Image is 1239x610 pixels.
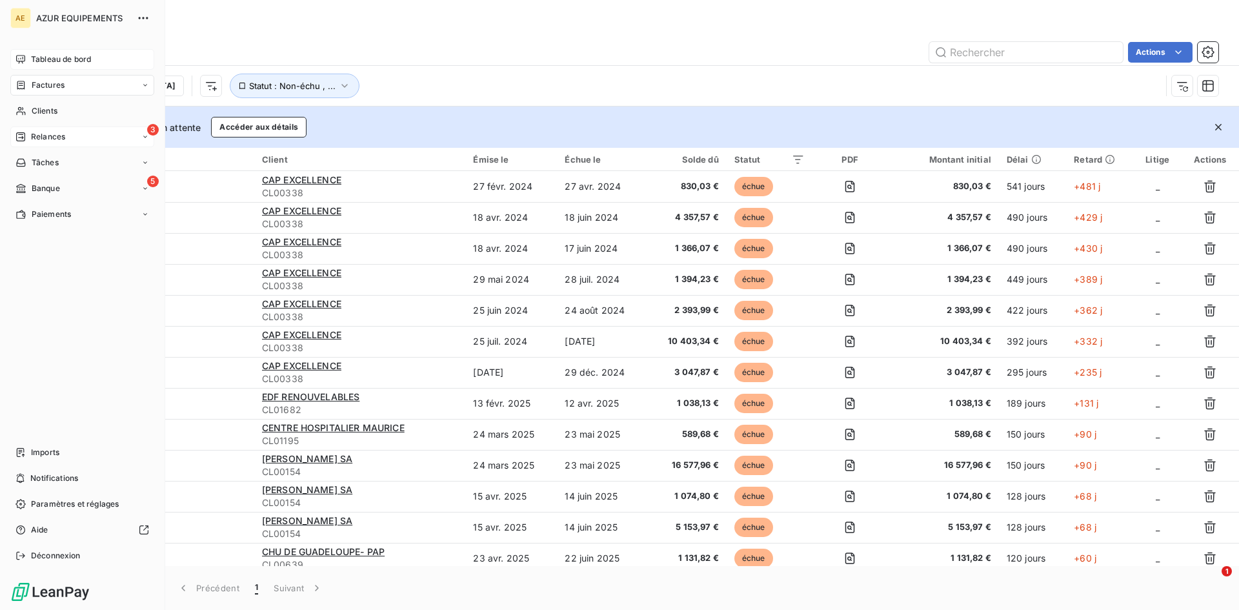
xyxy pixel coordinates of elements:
[1128,42,1193,63] button: Actions
[465,388,557,419] td: 13 févr. 2025
[999,202,1066,233] td: 490 jours
[557,388,647,419] td: 12 avr. 2025
[465,202,557,233] td: 18 avr. 2024
[557,202,647,233] td: 18 juin 2024
[655,428,719,441] span: 589,68 €
[895,242,991,255] span: 1 366,07 €
[895,428,991,441] span: 589,68 €
[1074,181,1100,192] span: +481 j
[262,546,385,557] span: CHU DE GUADELOUPE- PAP
[999,481,1066,512] td: 128 jours
[32,79,65,91] span: Factures
[36,13,129,23] span: AZUR EQUIPEMENTS
[465,233,557,264] td: 18 avr. 2024
[465,295,557,326] td: 25 juin 2024
[655,459,719,472] span: 16 577,96 €
[262,310,458,323] span: CL00338
[31,550,81,562] span: Déconnexion
[255,582,258,595] span: 1
[1156,243,1160,254] span: _
[734,425,773,444] span: échue
[557,357,647,388] td: 29 déc. 2024
[262,154,458,165] div: Client
[1074,522,1096,533] span: +68 j
[1156,553,1160,564] span: _
[262,403,458,416] span: CL01682
[557,233,647,264] td: 17 juin 2024
[557,171,647,202] td: 27 avr. 2024
[10,101,154,121] a: Clients
[10,8,31,28] div: AE
[465,450,557,481] td: 24 mars 2025
[31,524,48,536] span: Aide
[465,481,557,512] td: 15 avr. 2025
[147,124,159,136] span: 3
[262,484,352,495] span: [PERSON_NAME] SA
[655,335,719,348] span: 10 403,34 €
[465,512,557,543] td: 15 avr. 2025
[10,442,154,463] a: Imports
[262,434,458,447] span: CL01195
[262,298,341,309] span: CAP EXCELLENCE
[1074,305,1102,316] span: +362 j
[10,520,154,540] a: Aide
[557,450,647,481] td: 23 mai 2025
[262,205,341,216] span: CAP EXCELLENCE
[1156,398,1160,409] span: _
[262,174,341,185] span: CAP EXCELLENCE
[262,280,458,292] span: CL00338
[655,211,719,224] span: 4 357,57 €
[1195,566,1226,597] iframe: Intercom live chat
[999,388,1066,419] td: 189 jours
[734,208,773,227] span: échue
[31,498,119,510] span: Paramètres et réglages
[1156,305,1160,316] span: _
[31,54,91,65] span: Tableau de bord
[1189,154,1231,165] div: Actions
[1156,274,1160,285] span: _
[147,176,159,187] span: 5
[734,487,773,506] span: échue
[266,574,331,602] button: Suivant
[1074,398,1098,409] span: +131 j
[999,543,1066,574] td: 120 jours
[1074,460,1096,471] span: +90 j
[895,552,991,565] span: 1 131,82 €
[10,127,154,147] a: 3Relances
[999,419,1066,450] td: 150 jours
[1156,212,1160,223] span: _
[262,218,458,230] span: CL00338
[895,490,991,503] span: 1 074,80 €
[1007,154,1058,165] div: Délai
[10,75,154,96] a: Factures
[999,171,1066,202] td: 541 jours
[734,239,773,258] span: échue
[999,233,1066,264] td: 490 jours
[262,329,341,340] span: CAP EXCELLENCE
[32,157,59,168] span: Tâches
[734,363,773,382] span: échue
[655,552,719,565] span: 1 131,82 €
[895,304,991,317] span: 2 393,99 €
[895,273,991,286] span: 1 394,23 €
[262,515,352,526] span: [PERSON_NAME] SA
[557,512,647,543] td: 14 juin 2025
[999,450,1066,481] td: 150 jours
[1074,553,1096,564] span: +60 j
[1074,336,1102,347] span: +332 j
[895,521,991,534] span: 5 153,97 €
[262,267,341,278] span: CAP EXCELLENCE
[262,360,341,371] span: CAP EXCELLENCE
[32,208,71,220] span: Paiements
[734,154,805,165] div: Statut
[262,527,458,540] span: CL00154
[999,264,1066,295] td: 449 jours
[1142,154,1173,165] div: Litige
[999,357,1066,388] td: 295 jours
[262,236,341,247] span: CAP EXCELLENCE
[655,397,719,410] span: 1 038,13 €
[1074,154,1126,165] div: Retard
[1074,243,1102,254] span: +430 j
[557,264,647,295] td: 28 juil. 2024
[734,518,773,537] span: échue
